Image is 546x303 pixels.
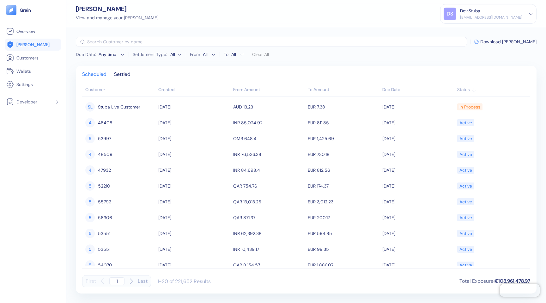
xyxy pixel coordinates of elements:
[381,257,455,273] td: [DATE]
[459,133,472,144] div: Active
[306,241,381,257] td: EUR 99.35
[306,146,381,162] td: EUR 730.18
[157,278,211,285] div: 1-20 of 221,652 Results
[459,212,472,223] div: Active
[459,244,472,255] div: Active
[157,146,231,162] td: [DATE]
[460,8,480,14] div: Dev Stuba
[381,115,455,131] td: [DATE]
[98,212,112,223] span: 56306
[232,131,306,146] td: OMR 648.4
[20,8,31,12] img: logo
[6,5,16,15] img: logo-tablet-V2.svg
[232,241,306,257] td: INR 10,439.17
[98,149,112,160] span: 48509
[232,146,306,162] td: INR 76,536.38
[76,51,125,58] button: Due Date:Any time
[500,284,540,297] iframe: Chatra live chat
[16,99,37,105] span: Developer
[459,102,480,112] div: In Process
[76,6,158,12] div: [PERSON_NAME]
[201,49,216,59] button: From
[157,194,231,210] td: [DATE]
[306,257,381,273] td: EUR 1,886.07
[85,213,95,222] div: 5
[474,40,537,44] button: Download [PERSON_NAME]
[224,52,228,57] label: To
[138,275,148,287] button: Last
[16,81,33,88] span: Settings
[98,102,140,112] span: Stuba Live Customer
[459,228,472,239] div: Active
[98,181,110,191] span: 52210
[157,178,231,194] td: [DATE]
[158,86,230,93] div: Sort ascending
[157,115,231,131] td: [DATE]
[459,117,472,128] div: Active
[85,134,95,143] div: 5
[381,178,455,194] td: [DATE]
[133,52,167,57] label: Settlement Type:
[190,52,200,57] label: From
[170,49,182,59] button: Settlement Type:
[16,68,31,74] span: Wallets
[306,210,381,226] td: EUR 200.17
[16,55,39,61] span: Customers
[85,102,95,112] div: SL
[85,118,95,127] div: 4
[444,8,456,20] div: DS
[306,131,381,146] td: EUR 1,425.69
[459,165,472,176] div: Active
[76,51,96,58] span: Due Date :
[99,51,118,58] div: Any time
[87,37,467,47] input: Search Customer by name
[157,210,231,226] td: [DATE]
[459,277,530,285] div: Total Exposure :
[232,257,306,273] td: QAR 8,154.57
[232,99,306,115] td: AUD 13.23
[306,226,381,241] td: EUR 594.85
[460,15,522,20] div: [EMAIL_ADDRESS][DOMAIN_NAME]
[16,28,35,34] span: Overview
[494,278,530,284] span: €108,961,478.97
[157,131,231,146] td: [DATE]
[306,162,381,178] td: EUR 812.56
[306,99,381,115] td: EUR 7.38
[232,178,306,194] td: QAR 754.76
[6,41,60,48] a: [PERSON_NAME]
[232,194,306,210] td: QAR 13,013.26
[85,181,95,191] div: 5
[459,196,472,207] div: Active
[98,133,111,144] span: 53997
[85,244,95,254] div: 5
[82,72,106,81] div: Scheduled
[85,150,95,159] div: 4
[157,226,231,241] td: [DATE]
[98,117,112,128] span: 48408
[85,260,95,270] div: 5
[6,54,60,62] a: Customers
[16,41,50,48] span: [PERSON_NAME]
[232,84,306,96] th: From Amount
[381,146,455,162] td: [DATE]
[381,241,455,257] td: [DATE]
[85,197,95,207] div: 5
[6,28,60,35] a: Overview
[157,99,231,115] td: [DATE]
[459,260,472,270] div: Active
[157,257,231,273] td: [DATE]
[157,162,231,178] td: [DATE]
[98,260,112,270] span: 54070
[381,226,455,241] td: [DATE]
[306,178,381,194] td: EUR 174.37
[232,115,306,131] td: INR 85,024.92
[381,131,455,146] td: [DATE]
[85,165,95,175] div: 4
[6,81,60,88] a: Settings
[98,165,111,176] span: 47932
[157,241,231,257] td: [DATE]
[306,84,381,96] th: To Amount
[232,162,306,178] td: INR 84,698.4
[459,149,472,160] div: Active
[98,244,110,255] span: 53551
